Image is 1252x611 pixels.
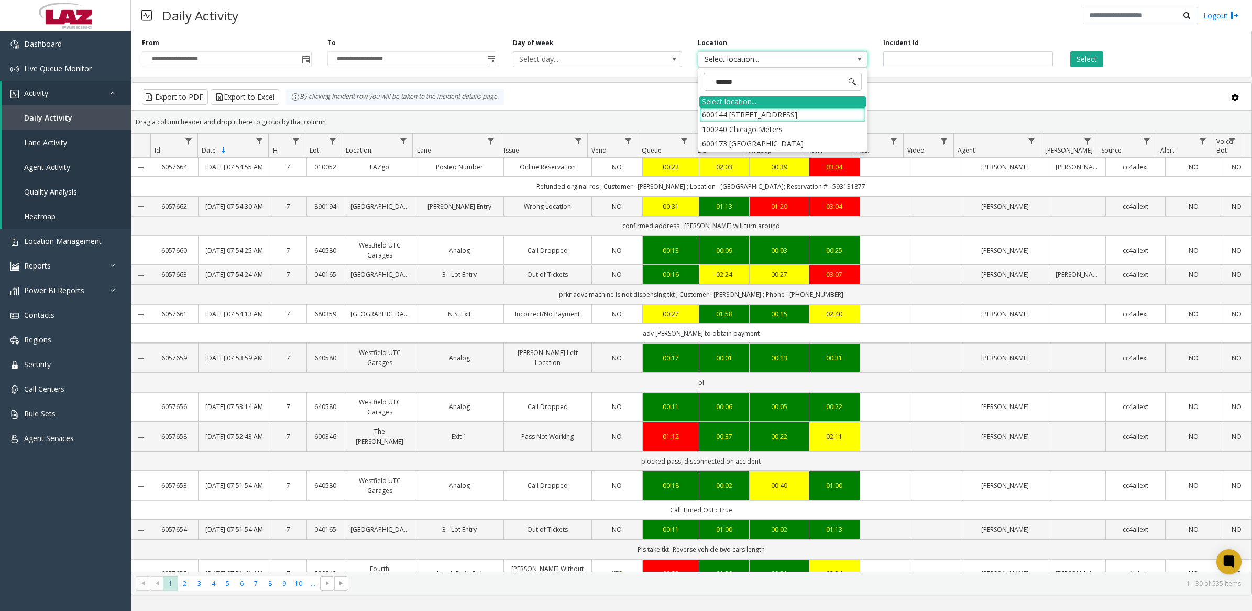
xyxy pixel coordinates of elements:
[24,285,84,295] span: Power BI Reports
[142,38,159,48] label: From
[816,162,853,172] div: 03:04
[706,270,743,280] a: 02:24
[706,480,743,490] a: 00:02
[1228,309,1245,319] a: NO
[649,480,693,490] div: 00:18
[510,564,585,584] a: [PERSON_NAME] Without Pass
[2,130,131,155] a: Lane Activity
[150,324,1251,343] td: adv [PERSON_NAME] to obtain payment
[313,270,337,280] a: 040165
[277,432,301,442] a: 7
[24,261,51,271] span: Reports
[1139,134,1154,148] a: Source Filter Menu
[706,245,743,255] a: 00:09
[313,353,337,363] a: 640580
[598,270,636,280] a: NO
[1172,309,1215,319] a: NO
[510,245,585,255] a: Call Dropped
[968,245,1042,255] a: [PERSON_NAME]
[350,476,409,496] a: Westfield UTC Garages
[10,361,19,369] img: 'icon'
[24,39,62,49] span: Dashboard
[756,245,803,255] a: 00:03
[150,177,1251,196] td: Refunded orginal res ; Customer : [PERSON_NAME] ; Location : [GEOGRAPHIC_DATA]; Reservation # : 5...
[1228,432,1245,442] a: NO
[141,3,152,28] img: pageIcon
[422,480,497,490] a: Analog
[350,201,409,211] a: [GEOGRAPHIC_DATA]
[513,52,648,67] span: Select day...
[510,309,585,319] a: Incorrect/No Payment
[205,480,263,490] a: [DATE] 07:51:54 AM
[1112,162,1159,172] a: cc4allext
[649,270,693,280] div: 00:16
[612,202,622,211] span: NO
[1203,10,1239,21] a: Logout
[1112,201,1159,211] a: cc4allext
[1172,245,1215,255] a: NO
[2,179,131,204] a: Quality Analysis
[150,285,1251,304] td: prkr advc machine is not dispensing tkt ; Customer : [PERSON_NAME] ; Phone : [PHONE_NUMBER]
[756,524,803,534] div: 00:02
[277,402,301,412] a: 7
[816,245,853,255] a: 00:25
[422,201,497,211] a: [PERSON_NAME] Entry
[313,309,337,319] a: 680359
[484,134,498,148] a: Lane Filter Menu
[612,402,622,411] span: NO
[205,402,263,412] a: [DATE] 07:53:14 AM
[131,355,150,363] a: Collapse Details
[698,38,727,48] label: Location
[706,524,743,534] a: 01:00
[706,309,743,319] div: 01:58
[816,270,853,280] a: 03:07
[277,480,301,490] a: 7
[1172,353,1215,363] a: NO
[24,433,74,443] span: Agent Services
[706,162,743,172] div: 02:03
[1231,10,1239,21] img: logout
[816,432,853,442] a: 02:11
[157,402,192,412] a: 6057656
[649,245,693,255] a: 00:13
[510,270,585,280] a: Out of Tickets
[649,432,693,442] div: 01:12
[968,270,1042,280] a: [PERSON_NAME]
[598,162,636,172] a: NO
[598,480,636,490] a: NO
[277,309,301,319] a: 7
[10,65,19,73] img: 'icon'
[350,240,409,260] a: Westfield UTC Garages
[157,201,192,211] a: 6057662
[10,40,19,49] img: 'icon'
[1056,162,1099,172] a: [PERSON_NAME]
[612,353,622,362] span: NO
[649,524,693,534] a: 00:11
[24,187,77,197] span: Quality Analysis
[510,162,585,172] a: Online Reservation
[756,309,803,319] div: 00:15
[649,201,693,211] a: 00:31
[1025,134,1039,148] a: Agent Filter Menu
[968,353,1042,363] a: [PERSON_NAME]
[157,162,192,172] a: 6057664
[1081,134,1095,148] a: Parker Filter Menu
[300,52,311,67] span: Toggle popup
[816,524,853,534] a: 01:13
[205,201,263,211] a: [DATE] 07:54:30 AM
[24,211,56,221] span: Heatmap
[756,402,803,412] div: 00:05
[598,432,636,442] a: NO
[612,481,622,490] span: NO
[756,201,803,211] a: 01:20
[937,134,951,148] a: Video Filter Menu
[706,201,743,211] a: 01:13
[510,432,585,442] a: Pass Not Working
[24,162,70,172] span: Agent Activity
[24,335,51,345] span: Regions
[10,410,19,419] img: 'icon'
[510,402,585,412] a: Call Dropped
[131,164,150,172] a: Collapse Details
